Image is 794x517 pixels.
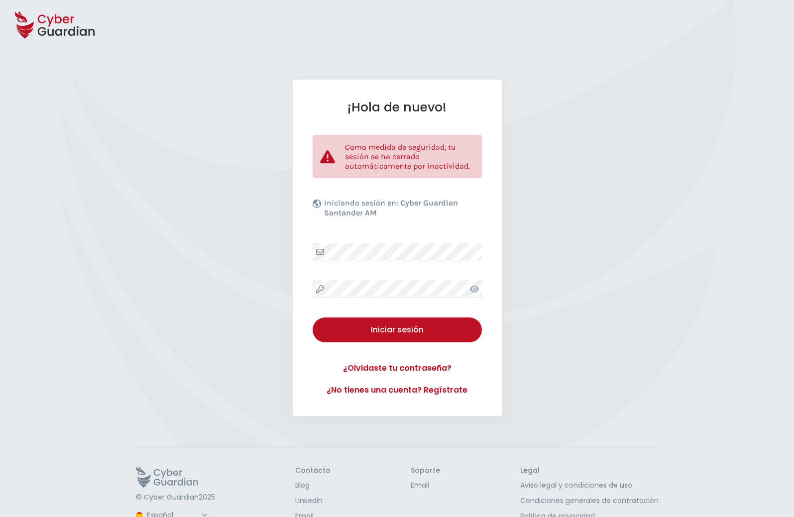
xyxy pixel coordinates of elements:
[313,362,482,374] a: ¿Olvidaste tu contraseña?
[324,198,458,217] b: Cyber Guardian Santander AM
[313,100,482,115] h1: ¡Hola de nuevo!
[320,324,474,336] div: Iniciar sesión
[345,142,474,171] p: Como medida de seguridad, tu sesión se ha cerrado automáticamente por inactividad.
[324,198,479,223] p: Iniciando sesión en:
[313,384,482,396] a: ¿No tienes una cuenta? Regístrate
[411,466,440,475] h3: Soporte
[520,480,659,491] a: Aviso legal y condiciones de uso
[411,480,440,491] a: Email
[136,493,215,502] p: © Cyber Guardian 2025
[295,466,331,475] h3: Contacto
[520,496,659,506] a: Condiciones generales de contratación
[520,466,659,475] h3: Legal
[295,480,331,491] a: Blog
[313,317,482,342] button: Iniciar sesión
[295,496,331,506] a: LinkedIn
